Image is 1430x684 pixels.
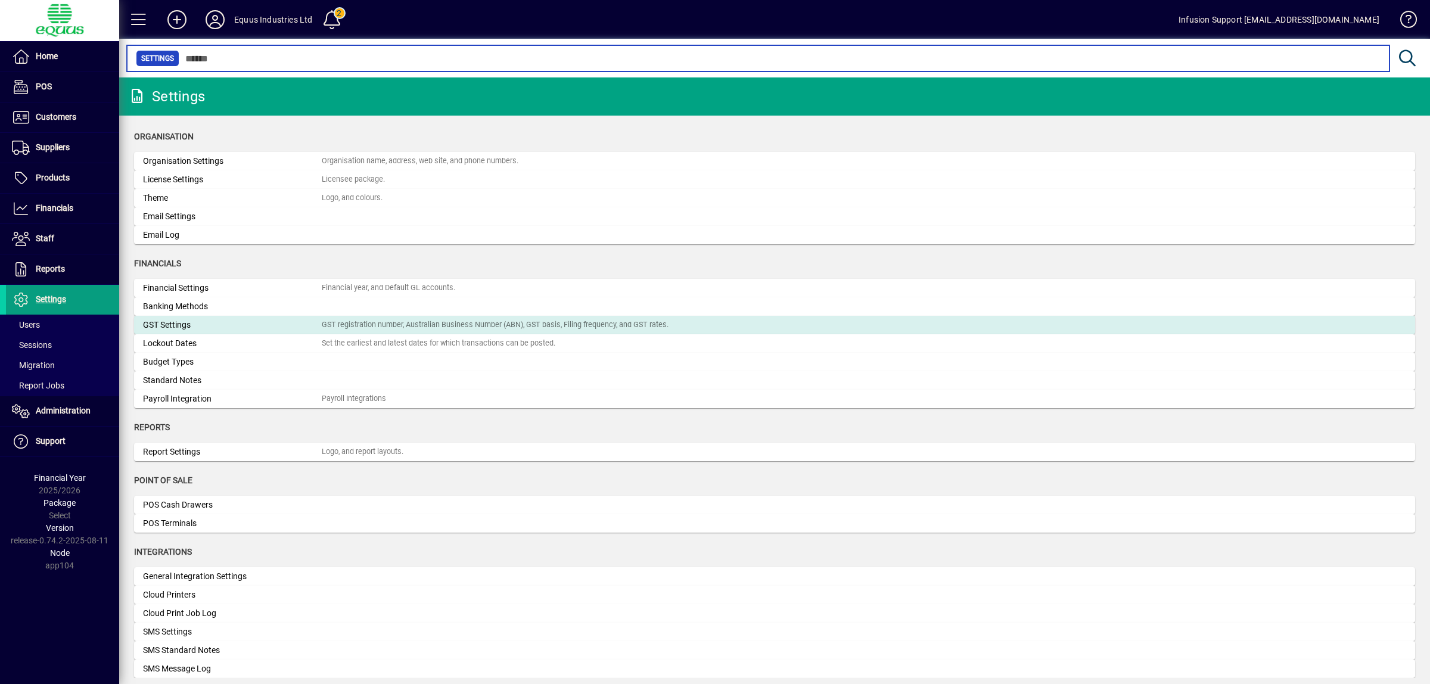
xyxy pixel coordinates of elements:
[134,547,192,556] span: Integrations
[143,300,322,313] div: Banking Methods
[143,589,322,601] div: Cloud Printers
[134,475,192,485] span: Point of Sale
[1391,2,1415,41] a: Knowledge Base
[6,254,119,284] a: Reports
[134,334,1415,353] a: Lockout DatesSet the earliest and latest dates for which transactions can be posted.
[134,641,1415,660] a: SMS Standard Notes
[134,371,1415,390] a: Standard Notes
[143,644,322,657] div: SMS Standard Notes
[134,189,1415,207] a: ThemeLogo, and colours.
[143,499,322,511] div: POS Cash Drawers
[36,203,73,213] span: Financials
[134,496,1415,514] a: POS Cash Drawers
[322,393,386,405] div: Payroll Integrations
[143,607,322,620] div: Cloud Print Job Log
[322,282,455,294] div: Financial year, and Default GL accounts.
[12,381,64,390] span: Report Jobs
[36,142,70,152] span: Suppliers
[143,155,322,167] div: Organisation Settings
[134,207,1415,226] a: Email Settings
[134,390,1415,408] a: Payroll IntegrationPayroll Integrations
[143,173,322,186] div: License Settings
[322,174,385,185] div: Licensee package.
[36,234,54,243] span: Staff
[322,446,403,458] div: Logo, and report layouts.
[143,229,322,241] div: Email Log
[134,586,1415,604] a: Cloud Printers
[46,523,74,533] span: Version
[6,375,119,396] a: Report Jobs
[34,473,86,483] span: Financial Year
[134,353,1415,371] a: Budget Types
[134,279,1415,297] a: Financial SettingsFinancial year, and Default GL accounts.
[36,436,66,446] span: Support
[134,259,181,268] span: Financials
[134,623,1415,641] a: SMS Settings
[158,9,196,30] button: Add
[134,132,194,141] span: Organisation
[143,570,322,583] div: General Integration Settings
[12,340,52,350] span: Sessions
[134,152,1415,170] a: Organisation SettingsOrganisation name, address, web site, and phone numbers.
[36,264,65,273] span: Reports
[141,52,174,64] span: Settings
[143,210,322,223] div: Email Settings
[6,427,119,456] a: Support
[128,87,205,106] div: Settings
[134,170,1415,189] a: License SettingsLicensee package.
[143,337,322,350] div: Lockout Dates
[6,335,119,355] a: Sessions
[322,338,555,349] div: Set the earliest and latest dates for which transactions can be posted.
[36,294,66,304] span: Settings
[143,192,322,204] div: Theme
[196,9,234,30] button: Profile
[134,226,1415,244] a: Email Log
[134,567,1415,586] a: General Integration Settings
[12,320,40,329] span: Users
[6,163,119,193] a: Products
[322,319,669,331] div: GST registration number, Australian Business Number (ABN), GST basis, Filing frequency, and GST r...
[143,626,322,638] div: SMS Settings
[12,360,55,370] span: Migration
[322,192,383,204] div: Logo, and colours.
[36,406,91,415] span: Administration
[6,72,119,102] a: POS
[134,422,170,432] span: Reports
[134,443,1415,461] a: Report SettingsLogo, and report layouts.
[6,355,119,375] a: Migration
[134,316,1415,334] a: GST SettingsGST registration number, Australian Business Number (ABN), GST basis, Filing frequenc...
[143,446,322,458] div: Report Settings
[6,194,119,223] a: Financials
[143,356,322,368] div: Budget Types
[143,517,322,530] div: POS Terminals
[143,282,322,294] div: Financial Settings
[6,42,119,71] a: Home
[36,51,58,61] span: Home
[143,393,322,405] div: Payroll Integration
[134,660,1415,678] a: SMS Message Log
[6,133,119,163] a: Suppliers
[36,173,70,182] span: Products
[134,604,1415,623] a: Cloud Print Job Log
[322,156,518,167] div: Organisation name, address, web site, and phone numbers.
[134,297,1415,316] a: Banking Methods
[6,102,119,132] a: Customers
[6,224,119,254] a: Staff
[143,374,322,387] div: Standard Notes
[36,82,52,91] span: POS
[36,112,76,122] span: Customers
[143,319,322,331] div: GST Settings
[134,514,1415,533] a: POS Terminals
[234,10,313,29] div: Equus Industries Ltd
[1179,10,1379,29] div: Infusion Support [EMAIL_ADDRESS][DOMAIN_NAME]
[6,396,119,426] a: Administration
[50,548,70,558] span: Node
[143,663,322,675] div: SMS Message Log
[6,315,119,335] a: Users
[43,498,76,508] span: Package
